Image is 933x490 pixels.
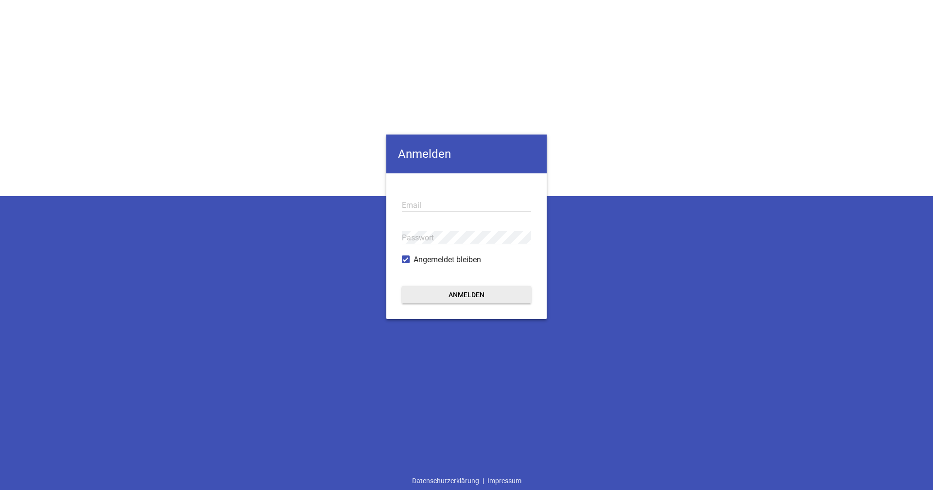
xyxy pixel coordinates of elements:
div: | [409,472,525,490]
button: Anmelden [402,286,531,304]
span: Angemeldet bleiben [414,254,481,266]
a: Datenschutzerklärung [409,472,483,490]
h4: Anmelden [386,135,547,173]
a: Impressum [484,472,525,490]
